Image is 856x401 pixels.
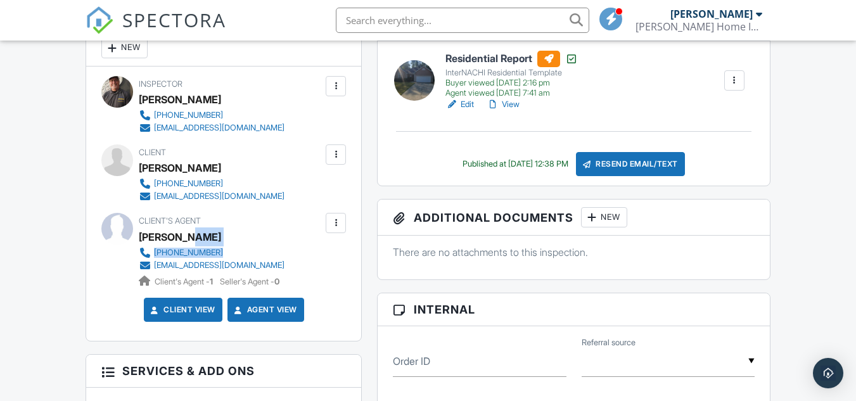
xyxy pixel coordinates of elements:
a: View [487,98,520,111]
a: [PHONE_NUMBER] [139,246,284,259]
div: [PERSON_NAME] [670,8,753,20]
h3: Internal [378,293,769,326]
div: Agent viewed [DATE] 7:41 am [445,88,578,98]
h3: Additional Documents [378,200,769,236]
input: Search everything... [336,8,589,33]
a: [EMAIL_ADDRESS][DOMAIN_NAME] [139,190,284,203]
div: Open Intercom Messenger [813,358,843,388]
div: [PERSON_NAME] [139,158,221,177]
div: [EMAIL_ADDRESS][DOMAIN_NAME] [154,191,284,201]
div: New [581,207,627,227]
a: [PHONE_NUMBER] [139,177,284,190]
strong: 1 [210,277,213,286]
p: There are no attachments to this inspection. [393,245,754,259]
h6: Residential Report [445,51,578,67]
a: [EMAIL_ADDRESS][DOMAIN_NAME] [139,259,284,272]
div: [PHONE_NUMBER] [154,248,223,258]
strong: 0 [274,277,279,286]
div: Resend Email/Text [576,152,685,176]
span: Inspector [139,79,182,89]
span: Seller's Agent - [220,277,279,286]
h3: Services & Add ons [86,355,361,388]
a: Residential Report InterNACHI Residential Template Buyer viewed [DATE] 2:16 pm Agent viewed [DATE... [445,51,578,99]
div: [PHONE_NUMBER] [154,110,223,120]
a: [PHONE_NUMBER] [139,109,284,122]
span: Client's Agent [139,216,201,226]
div: New [101,38,148,58]
span: Client [139,148,166,157]
span: SPECTORA [122,6,226,33]
div: InterNACHI Residential Template [445,68,578,78]
label: Referral source [582,337,636,348]
a: Client View [148,303,215,316]
div: Ashment Home Inspections [636,20,762,33]
a: Edit [445,98,474,111]
div: [PERSON_NAME] [139,90,221,109]
div: [PHONE_NUMBER] [154,179,223,189]
a: Agent View [232,303,297,316]
label: Order ID [393,354,430,368]
img: The Best Home Inspection Software - Spectora [86,6,113,34]
div: Published at [DATE] 12:38 PM [463,159,568,169]
div: [EMAIL_ADDRESS][DOMAIN_NAME] [154,123,284,133]
a: [PERSON_NAME] [139,227,221,246]
div: [EMAIL_ADDRESS][DOMAIN_NAME] [154,260,284,271]
span: Client's Agent - [155,277,215,286]
a: SPECTORA [86,17,226,44]
div: Buyer viewed [DATE] 2:16 pm [445,78,578,88]
a: [EMAIL_ADDRESS][DOMAIN_NAME] [139,122,284,134]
